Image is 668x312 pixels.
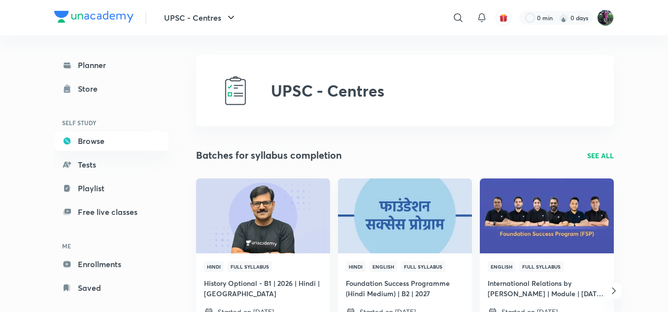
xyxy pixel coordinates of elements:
[587,150,614,161] a: SEE ALL
[54,178,168,198] a: Playlist
[54,55,168,75] a: Planner
[204,278,322,299] h4: History Optional - B1 | 2026 | Hindi | [GEOGRAPHIC_DATA]
[54,238,168,254] h6: ME
[401,261,445,272] span: Full Syllabus
[488,278,606,299] h4: International Relations by [PERSON_NAME] | Module | [DATE] | ORN
[54,131,168,151] a: Browse
[195,177,331,254] img: Thumbnail
[158,8,243,28] button: UPSC - Centres
[54,155,168,174] a: Tests
[597,9,614,26] img: Ravishekhar Kumar
[496,10,511,26] button: avatar
[220,75,251,106] img: UPSC - Centres
[196,148,342,163] h2: Batches for syllabus completion
[54,11,134,25] a: Company Logo
[559,13,568,23] img: streak
[228,261,272,272] span: Full Syllabus
[488,261,515,272] span: English
[271,81,384,100] h2: UPSC - Centres
[519,261,564,272] span: Full Syllabus
[336,177,473,254] img: Thumbnail
[54,11,134,23] img: Company Logo
[54,79,168,99] a: Store
[478,177,615,254] img: Thumbnail
[499,13,508,22] img: avatar
[346,261,366,272] span: Hindi
[54,254,168,274] a: Enrollments
[78,83,103,95] div: Store
[54,202,168,222] a: Free live classes
[54,114,168,131] h6: SELF STUDY
[369,261,397,272] span: English
[204,261,224,272] span: Hindi
[54,278,168,298] a: Saved
[346,278,464,299] h4: Foundation Success Programme (Hindi Medium) | B2 | 2027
